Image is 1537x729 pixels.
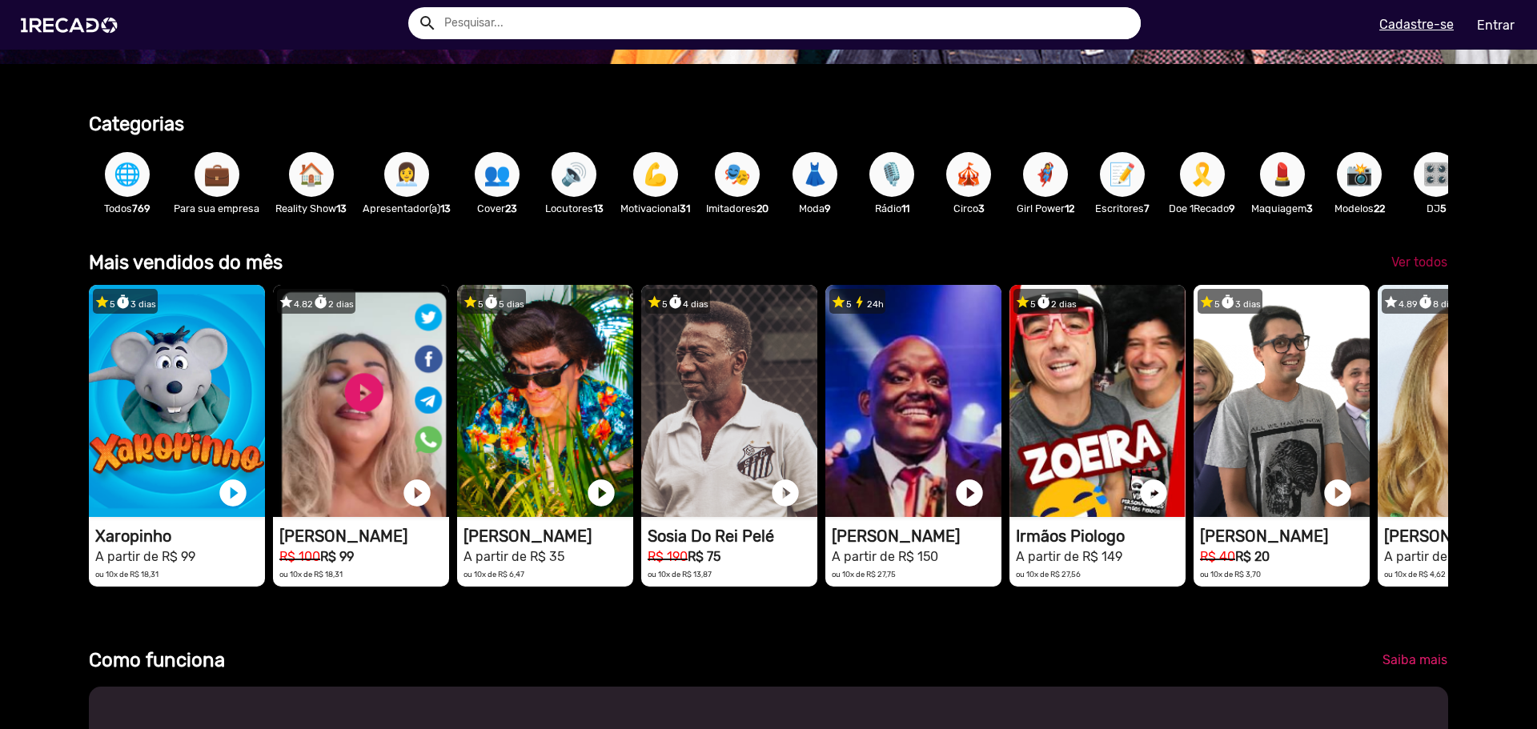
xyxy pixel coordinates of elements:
button: 🎪 [946,152,991,197]
h1: Sosia Do Rei Pelé [648,527,817,546]
button: 💄 [1260,152,1305,197]
u: Cadastre-se [1379,17,1454,32]
video: 1RECADO vídeos dedicados para fãs e empresas [457,285,633,517]
b: 9 [825,202,831,214]
span: 💼 [203,152,231,197]
b: Categorias [89,113,184,135]
video: 1RECADO vídeos dedicados para fãs e empresas [641,285,817,517]
small: ou 10x de R$ 3,70 [1200,570,1261,579]
small: ou 10x de R$ 6,47 [464,570,524,579]
p: Imitadores [706,201,768,216]
b: 13 [440,202,451,214]
button: Example home icon [412,8,440,36]
span: 💄 [1269,152,1296,197]
small: R$ 40 [1200,549,1235,564]
small: ou 10x de R$ 27,75 [832,570,896,579]
b: 12 [1065,202,1074,214]
button: 🎙️ [869,152,914,197]
a: play_circle_filled [769,477,801,509]
a: play_circle_filled [401,477,433,509]
b: 23 [505,202,517,214]
p: Maquiagem [1251,201,1313,216]
b: Mais vendidos do mês [89,251,283,274]
button: 🎭 [715,152,760,197]
span: 👗 [801,152,829,197]
b: R$ 20 [1235,549,1270,564]
span: 👩‍💼 [393,152,420,197]
p: Cover [467,201,528,216]
small: R$ 190 [648,549,688,564]
p: Moda [785,201,845,216]
span: 🌐 [114,152,141,197]
p: Doe 1Recado [1169,201,1235,216]
b: Como funciona [89,649,225,671]
h1: [PERSON_NAME] [279,527,449,546]
p: Reality Show [275,201,347,216]
a: play_circle_filled [217,477,249,509]
b: 11 [901,202,909,214]
b: 5 [1440,202,1447,214]
video: 1RECADO vídeos dedicados para fãs e empresas [825,285,1001,517]
span: 🎗️ [1189,152,1216,197]
span: Ver todos [1391,254,1447,270]
small: ou 10x de R$ 18,31 [95,570,159,579]
span: Saiba mais [1382,652,1447,667]
a: Saiba mais [1370,646,1460,675]
button: 🌐 [105,152,150,197]
button: 📝 [1100,152,1145,197]
h1: [PERSON_NAME] [832,527,1001,546]
a: play_circle_filled [953,477,985,509]
small: A partir de R$ 25 [1384,549,1484,564]
p: Girl Power [1015,201,1076,216]
p: Escritores [1092,201,1153,216]
button: 🔊 [552,152,596,197]
button: 👥 [475,152,520,197]
b: R$ 99 [320,549,354,564]
a: play_circle_filled [585,477,617,509]
button: 💼 [195,152,239,197]
small: A partir de R$ 149 [1016,549,1122,564]
button: 👩‍💼 [384,152,429,197]
span: 🎛️ [1423,152,1450,197]
small: A partir de R$ 150 [832,549,938,564]
p: Para sua empresa [174,201,259,216]
small: A partir de R$ 99 [95,549,195,564]
button: 👗 [793,152,837,197]
small: ou 10x de R$ 18,31 [279,570,343,579]
span: 💪 [642,152,669,197]
b: 13 [336,202,347,214]
h1: Xaropinho [95,527,265,546]
b: 3 [978,202,985,214]
b: 769 [132,202,150,214]
b: R$ 75 [688,549,720,564]
b: 20 [756,202,768,214]
video: 1RECADO vídeos dedicados para fãs e empresas [273,285,449,517]
video: 1RECADO vídeos dedicados para fãs e empresas [89,285,265,517]
video: 1RECADO vídeos dedicados para fãs e empresas [1009,285,1186,517]
button: 🎛️ [1414,152,1459,197]
button: 🏠 [289,152,334,197]
b: 13 [593,202,604,214]
small: R$ 100 [279,549,320,564]
span: 📝 [1109,152,1136,197]
h1: Irmãos Piologo [1016,527,1186,546]
p: Motivacional [620,201,690,216]
span: 🔊 [560,152,588,197]
input: Pesquisar... [432,7,1141,39]
button: 💪 [633,152,678,197]
p: Modelos [1329,201,1390,216]
p: Locutores [544,201,604,216]
p: Circo [938,201,999,216]
span: 🦸‍♀️ [1032,152,1059,197]
h1: [PERSON_NAME] [1200,527,1370,546]
p: Rádio [861,201,922,216]
small: ou 10x de R$ 4,62 [1384,570,1446,579]
p: Todos [97,201,158,216]
p: DJ [1406,201,1467,216]
span: 🎪 [955,152,982,197]
span: 👥 [484,152,511,197]
span: 🎭 [724,152,751,197]
p: Apresentador(a) [363,201,451,216]
b: 22 [1374,202,1385,214]
small: A partir de R$ 35 [464,549,564,564]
